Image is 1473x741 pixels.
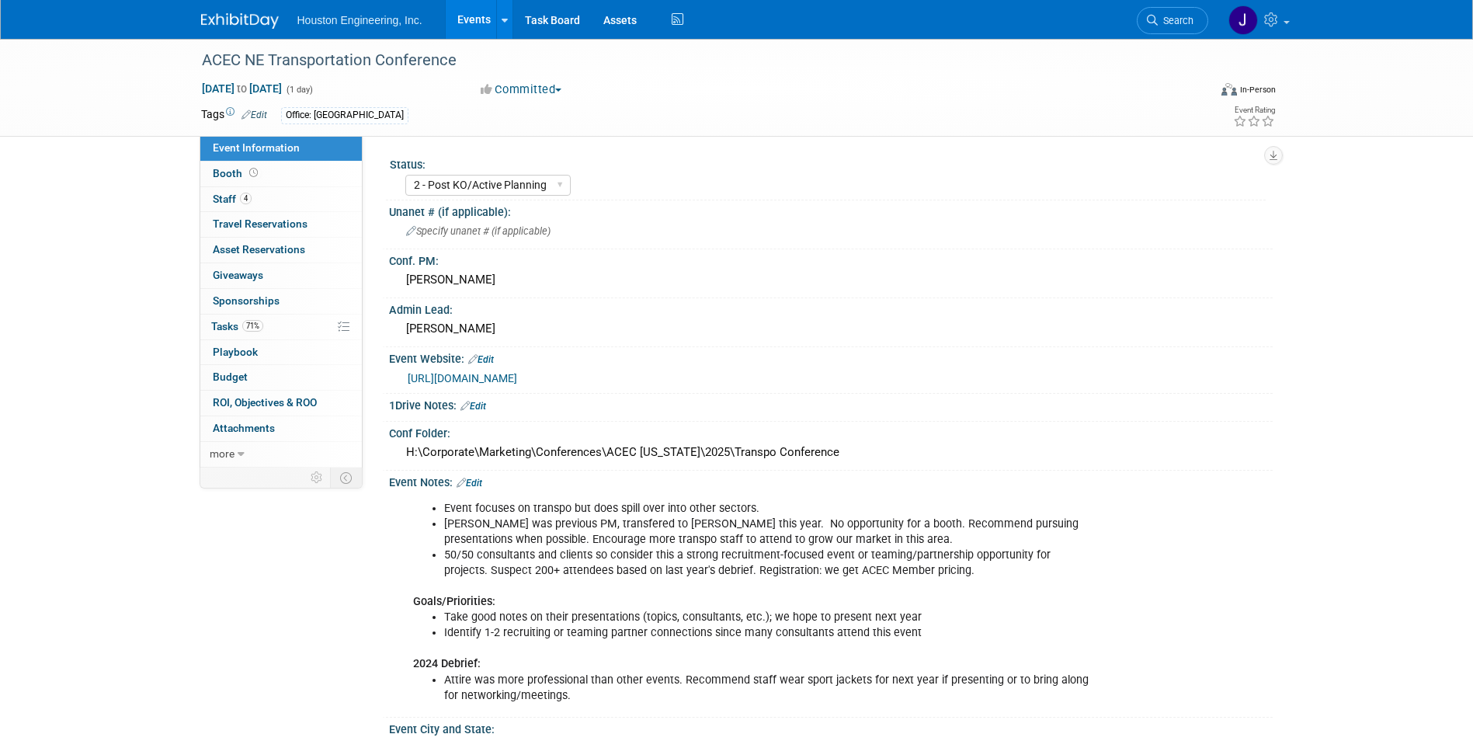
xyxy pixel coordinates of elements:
div: H:\Corporate\Marketing\Conferences\ACEC [US_STATE]\2025\Transpo Conference [401,440,1261,464]
a: Edit [241,110,267,120]
span: 71% [242,320,263,332]
div: [PERSON_NAME] [401,268,1261,292]
div: Office: [GEOGRAPHIC_DATA] [281,107,408,124]
a: Playbook [200,340,362,365]
div: Event Format [1117,81,1277,104]
span: more [210,447,234,460]
span: Travel Reservations [213,217,307,230]
a: Event Information [200,136,362,161]
span: Giveaways [213,269,263,281]
a: more [200,442,362,467]
img: ExhibitDay [201,13,279,29]
span: Asset Reservations [213,243,305,256]
a: ROI, Objectives & ROO [200,391,362,416]
span: (1 day) [285,85,313,95]
li: 50/50 consultants and clients so consider this a strong recruitment-focused event or teaming/part... [444,548,1093,579]
div: In-Person [1239,84,1276,96]
a: Budget [200,365,362,390]
a: [URL][DOMAIN_NAME] [408,372,517,384]
span: 4 [240,193,252,204]
a: Sponsorships [200,289,362,314]
span: Playbook [213,346,258,358]
li: Attire was more professional than other events. Recommend staff wear sport jackets for next year ... [444,673,1093,704]
a: Giveaways [200,263,362,288]
span: to [234,82,249,95]
td: Personalize Event Tab Strip [304,468,331,488]
a: Edit [460,401,486,412]
span: Budget [213,370,248,383]
div: Event City and State: [389,718,1273,737]
span: Event Information [213,141,300,154]
b: Goals/Priorities: [413,595,495,608]
button: Committed [475,82,568,98]
li: Take good notes on their presentations (topics, consultants, etc.); we hope to present next year [444,610,1093,625]
div: Conf. PM: [389,249,1273,269]
a: Asset Reservations [200,238,362,263]
td: Toggle Event Tabs [330,468,362,488]
a: Travel Reservations [200,212,362,237]
a: Staff4 [200,187,362,212]
span: Booth not reserved yet [246,167,261,179]
span: ROI, Objectives & ROO [213,396,317,409]
div: Status: [390,153,1266,172]
span: Tasks [211,320,263,332]
div: Unanet # (if applicable): [389,200,1273,220]
a: Edit [457,478,482,489]
a: Booth [200,162,362,186]
img: Format-Inperson.png [1221,83,1237,96]
li: Event focuses on transpo but does spill over into other sectors. [444,501,1093,517]
div: Event Rating [1233,106,1275,114]
li: Identify 1-2 recruiting or teaming partner connections since many consultants attend this event [444,625,1093,641]
span: Booth [213,167,261,179]
div: Admin Lead: [389,298,1273,318]
div: 1Drive Notes: [389,394,1273,414]
span: [DATE] [DATE] [201,82,283,96]
div: ACEC NE Transportation Conference [196,47,1185,75]
div: [PERSON_NAME] [401,317,1261,341]
span: Search [1158,15,1193,26]
a: Tasks71% [200,315,362,339]
li: [PERSON_NAME] was previous PM, transfered to [PERSON_NAME] this year. No opportunity for a booth.... [444,517,1093,548]
div: Event Notes: [389,471,1273,491]
span: Staff [213,193,252,205]
a: Search [1137,7,1208,34]
a: Edit [468,354,494,365]
span: Attachments [213,422,275,434]
span: Sponsorships [213,294,280,307]
span: Houston Engineering, Inc. [297,14,422,26]
span: Specify unanet # (if applicable) [406,225,551,237]
b: 2024 Debrief: [413,657,481,670]
a: Attachments [200,416,362,441]
div: Conf Folder: [389,422,1273,441]
td: Tags [201,106,267,124]
img: Jessica Lambrecht [1228,5,1258,35]
div: Event Website: [389,347,1273,367]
